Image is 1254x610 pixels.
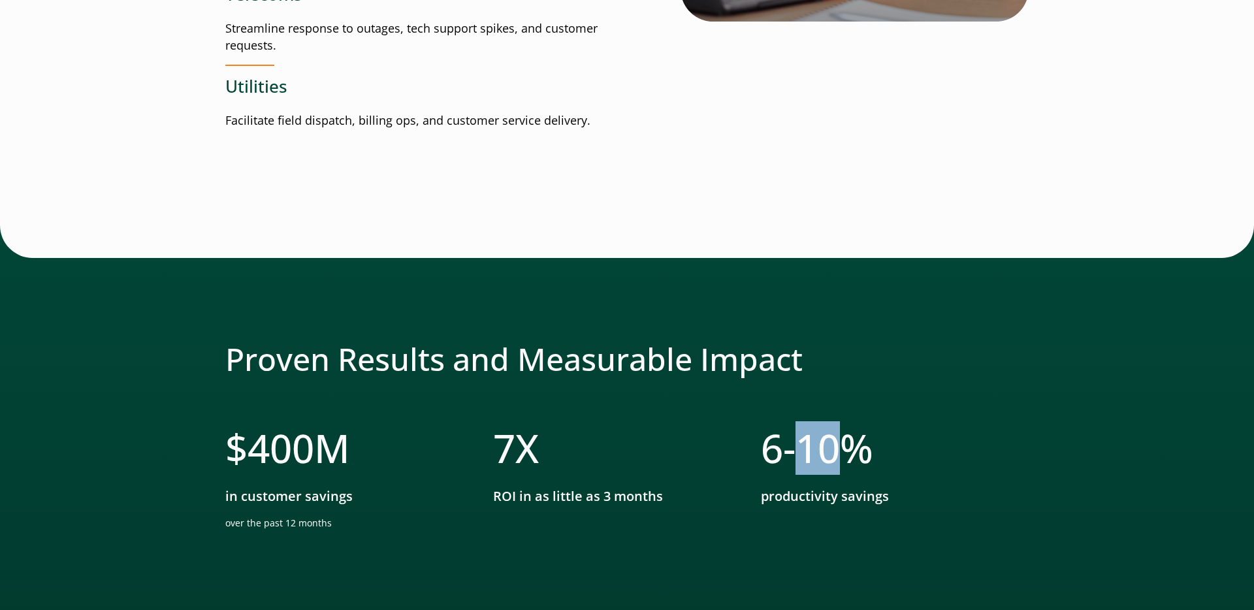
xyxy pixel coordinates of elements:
span: 6- [761,421,796,475]
span: $ [225,421,248,475]
p: in customer savings [225,487,466,506]
p: Streamline response to outages, tech support spikes, and customer requests. [225,20,627,54]
p: ROI in as little as 3 months [493,487,734,506]
span: M [314,421,350,475]
h3: Utilities [225,76,627,97]
span: 10 [796,421,840,475]
span: 7 [493,421,515,475]
p: over the past 12 months [225,517,466,530]
span: % [840,421,873,475]
p: Facilitate field dispatch, billing ops, and customer service delivery. [225,112,627,129]
h2: Proven Results and Measurable Impact [225,340,1029,378]
span: X [515,421,539,475]
span: 400 [248,421,314,475]
p: productivity savings​ [761,487,1002,506]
